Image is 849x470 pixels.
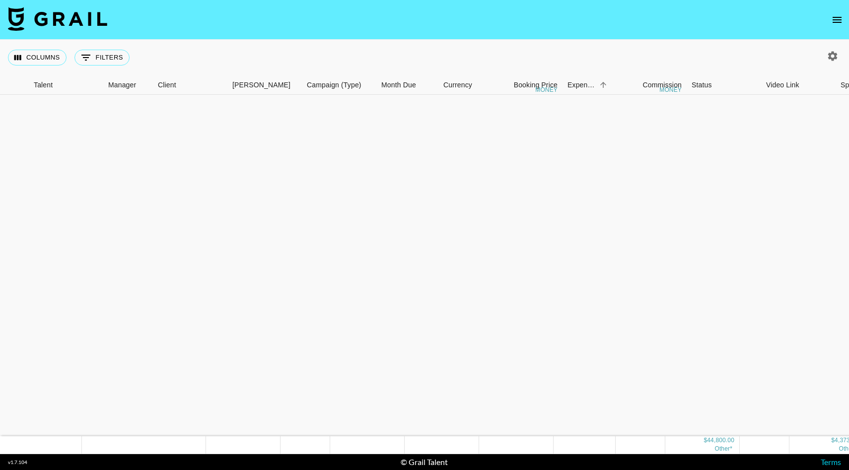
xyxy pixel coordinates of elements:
div: Commission [642,75,682,95]
div: [PERSON_NAME] [232,75,290,95]
img: Grail Talent [8,7,107,31]
div: Expenses: Remove Commission? [563,75,612,95]
div: Video Link [766,75,799,95]
div: Currency [438,75,488,95]
div: Client [158,75,176,95]
div: Talent [34,75,53,95]
div: Status [692,75,712,95]
span: AU$ 200.00 [714,446,732,453]
div: Currency [443,75,472,95]
div: v 1.7.104 [8,459,27,466]
button: Sort [596,78,610,92]
div: Manager [108,75,136,95]
button: open drawer [827,10,847,30]
div: Month Due [376,75,438,95]
div: Booking Price [514,75,558,95]
div: money [535,87,558,93]
div: © Grail Talent [401,457,448,467]
button: Show filters [74,50,130,66]
div: Status [687,75,761,95]
div: money [659,87,682,93]
a: Terms [821,457,841,467]
div: Month Due [381,75,416,95]
div: Talent [29,75,103,95]
div: Video Link [761,75,836,95]
div: Client [153,75,227,95]
div: 44,800.00 [707,437,734,445]
button: Select columns [8,50,67,66]
div: Manager [103,75,153,95]
div: Campaign (Type) [307,75,361,95]
div: Campaign (Type) [302,75,376,95]
div: Expenses: Remove Commission? [567,75,596,95]
div: Booker [227,75,302,95]
div: $ [704,437,707,445]
div: $ [831,437,835,445]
